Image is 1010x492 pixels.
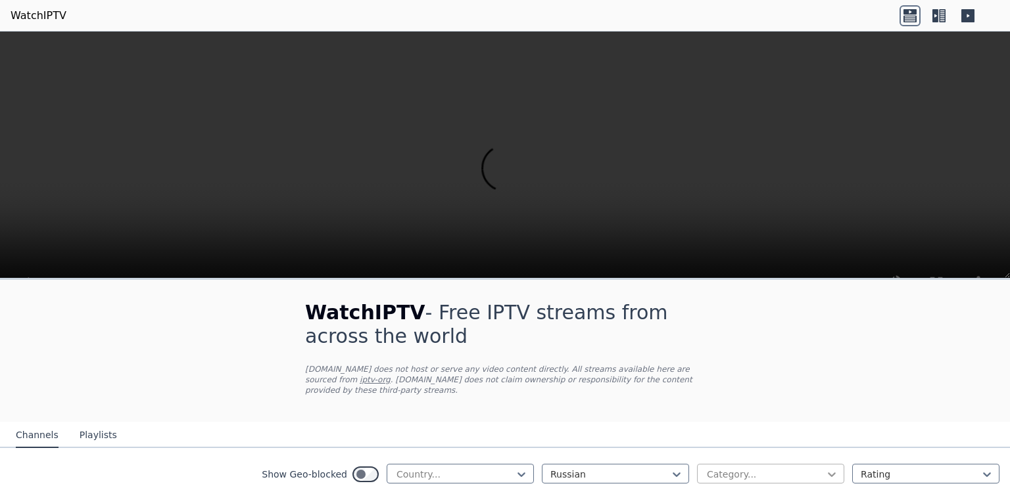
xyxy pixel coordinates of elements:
button: Channels [16,423,59,448]
span: WatchIPTV [305,301,425,324]
p: [DOMAIN_NAME] does not host or serve any video content directly. All streams available here are s... [305,364,705,395]
a: iptv-org [360,375,391,384]
h1: - Free IPTV streams from across the world [305,301,705,348]
button: Playlists [80,423,117,448]
label: Show Geo-blocked [262,468,347,481]
a: WatchIPTV [11,8,66,24]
